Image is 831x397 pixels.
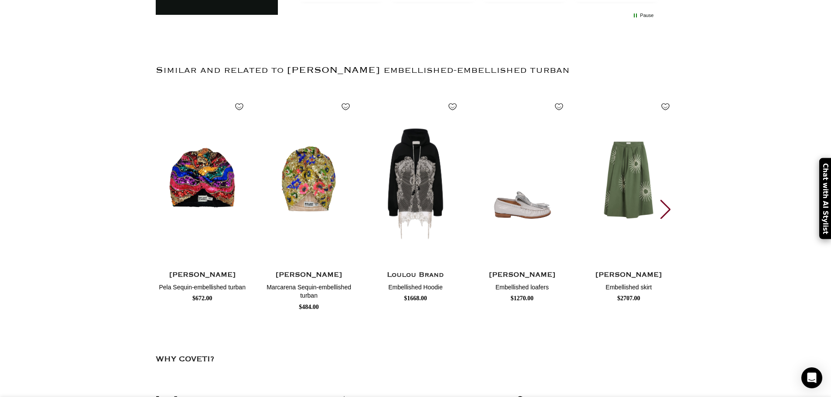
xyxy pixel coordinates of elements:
h2: Similar and related to [PERSON_NAME] embellished-embellished turban [156,48,676,93]
h4: WHY COVETI? [156,359,214,360]
div: Next slide [660,200,671,219]
a: [PERSON_NAME] Pela Sequin-embellished turban $672.00 [156,268,249,303]
img: Dries-Van-Noten-Embellished-loafers82756_nobg.png [475,93,569,268]
span: $1270.00 [511,295,534,302]
a: [PERSON_NAME] Embellished loafers $1270.00 [475,268,569,303]
img: Dries-Van-Noten-Embellished-skirt-4-scaled40349_nobg.png [582,93,675,268]
h4: [PERSON_NAME] [156,270,249,281]
div: 2 / 30 [262,93,356,312]
div: Pause carousel [633,11,653,19]
h4: Embellished Hoodie [369,283,462,292]
span: $672.00 [192,295,212,302]
h4: Embellished loafers [475,283,569,292]
h4: [PERSON_NAME] [475,270,569,281]
h4: [PERSON_NAME] [262,270,356,281]
h4: Pela Sequin-embellished turban [156,283,249,292]
h4: Loulou Brand [369,270,462,281]
img: Loulou-Brand-Embellished-Hoodie22168_nobg-scaled.png [369,93,462,268]
a: Loulou Brand Embellished Hoodie $1668.00 [369,268,462,303]
h4: Marcarena Sequin-embellished turban [262,283,356,300]
div: 5 / 30 [582,93,675,303]
span: $1668.00 [404,295,427,302]
div: 3 / 30 [369,93,462,303]
div: Pause [640,12,653,19]
span: $484.00 [299,304,319,310]
a: [PERSON_NAME] Embellished skirt $2707.00 [582,268,675,303]
img: Maryjane-Claverol-Marcarena-Sequin-embellished-turban19996_nobg.png [262,93,356,268]
h4: [PERSON_NAME] [582,270,675,281]
span: $2707.00 [617,295,640,302]
a: [PERSON_NAME] Marcarena Sequin-embellished turban $484.00 [262,268,356,312]
div: 1 / 30 [156,93,249,303]
h4: Embellished skirt [582,283,675,292]
img: Maryjane-Claverol-Pela-Sequin-embellished-turban30200_nobg.png [156,93,249,268]
div: Open Intercom Messenger [801,367,822,388]
div: 4 / 30 [475,93,569,303]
